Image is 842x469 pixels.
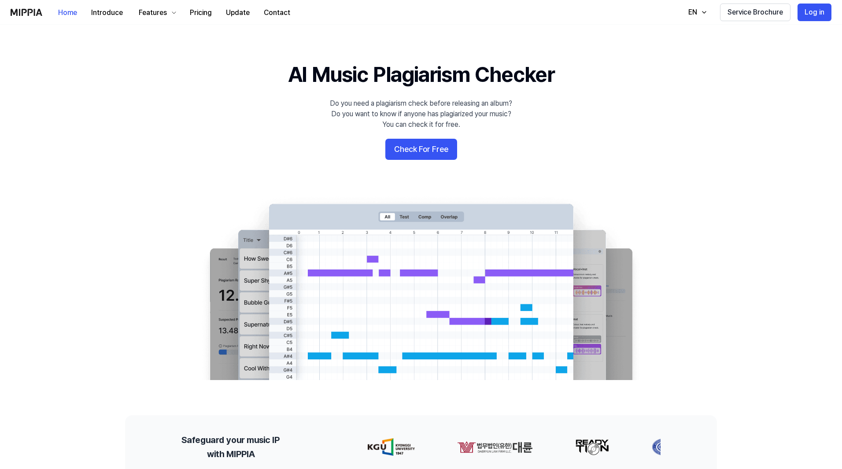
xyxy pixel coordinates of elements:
[51,4,84,22] button: Home
[219,0,257,25] a: Update
[554,438,588,456] img: partner-logo-2
[798,4,831,21] button: Log in
[330,98,512,130] div: Do you need a plagiarism check before releasing an album? Do you want to know if anyone has plagi...
[288,60,554,89] h1: AI Music Plagiarism Checker
[687,7,699,18] div: EN
[181,433,280,461] h2: Safeguard your music IP with MIPPIA
[257,4,297,22] button: Contact
[192,195,650,380] img: main Image
[137,7,169,18] div: Features
[436,438,511,456] img: partner-logo-1
[11,9,42,16] img: logo
[130,4,183,22] button: Features
[51,0,84,25] a: Home
[630,438,657,456] img: partner-logo-3
[385,139,457,160] button: Check For Free
[219,4,257,22] button: Update
[346,438,393,456] img: partner-logo-0
[720,4,790,21] button: Service Brochure
[183,4,219,22] button: Pricing
[84,4,130,22] button: Introduce
[680,4,713,21] button: EN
